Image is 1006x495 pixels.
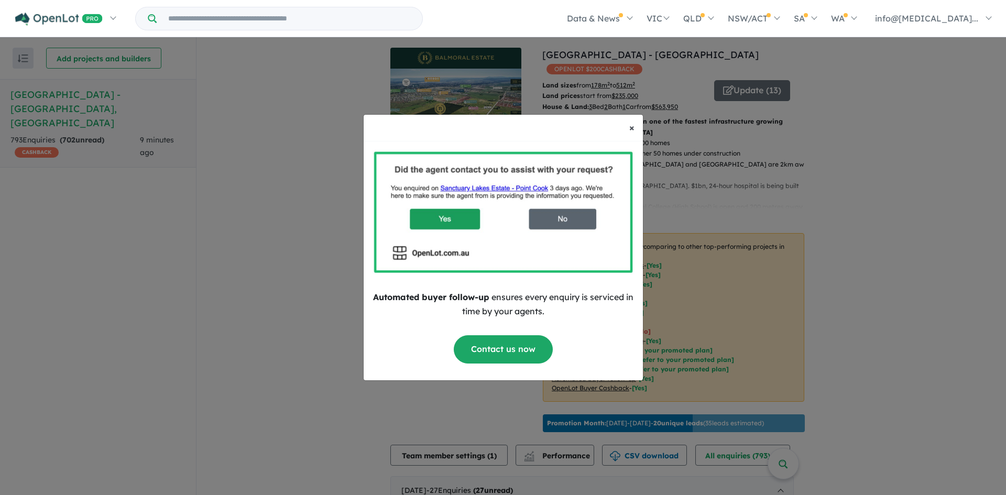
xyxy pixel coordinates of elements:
[373,292,489,302] b: Automated buyer follow-up
[875,13,978,24] span: info@[MEDICAL_DATA]...
[462,292,633,316] span: ensures every enquiry is serviced in time by your agents.
[454,335,553,363] a: Contact us now
[372,150,635,274] img: Automated buyer follow-up
[159,7,420,30] input: Try estate name, suburb, builder or developer
[629,122,635,134] span: ×
[15,13,103,26] img: Openlot PRO Logo White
